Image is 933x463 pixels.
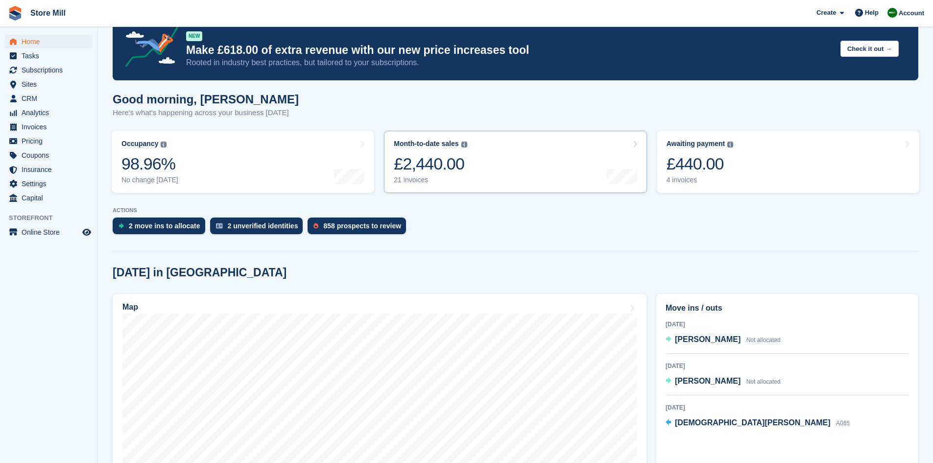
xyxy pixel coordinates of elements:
a: 2 unverified identities [210,218,308,239]
img: icon-info-grey-7440780725fd019a000dd9b08b2336e03edf1995a4989e88bcd33f0948082b44.svg [161,142,167,147]
img: icon-info-grey-7440780725fd019a000dd9b08b2336e03edf1995a4989e88bcd33f0948082b44.svg [727,142,733,147]
div: [DATE] [666,320,909,329]
p: Rooted in industry best practices, but tailored to your subscriptions. [186,57,833,68]
span: Create [816,8,836,18]
a: 2 move ins to allocate [113,218,210,239]
a: menu [5,49,93,63]
a: menu [5,63,93,77]
a: Occupancy 98.96% No change [DATE] [112,131,374,193]
div: NEW [186,31,202,41]
h2: [DATE] in [GEOGRAPHIC_DATA] [113,266,287,279]
a: menu [5,225,93,239]
div: £2,440.00 [394,154,467,174]
a: menu [5,35,93,49]
span: A065 [836,420,850,427]
div: 4 invoices [667,176,734,184]
span: Home [22,35,80,49]
a: menu [5,134,93,148]
a: menu [5,163,93,176]
div: 2 unverified identities [228,222,298,230]
div: 98.96% [121,154,178,174]
a: menu [5,106,93,120]
a: menu [5,77,93,91]
button: Check it out → [840,41,899,57]
span: Coupons [22,148,80,162]
span: Tasks [22,49,80,63]
p: Make £618.00 of extra revenue with our new price increases tool [186,43,833,57]
span: Sites [22,77,80,91]
a: menu [5,92,93,105]
div: No change [DATE] [121,176,178,184]
span: Pricing [22,134,80,148]
a: Store Mill [26,5,70,21]
img: move_ins_to_allocate_icon-fdf77a2bb77ea45bf5b3d319d69a93e2d87916cf1d5bf7949dd705db3b84f3ca.svg [119,223,124,229]
a: menu [5,177,93,191]
span: [DEMOGRAPHIC_DATA][PERSON_NAME] [675,418,831,427]
a: [DEMOGRAPHIC_DATA][PERSON_NAME] A065 [666,417,850,430]
span: Not allocated [746,378,781,385]
div: 2 move ins to allocate [129,222,200,230]
span: CRM [22,92,80,105]
span: Analytics [22,106,80,120]
img: stora-icon-8386f47178a22dfd0bd8f6a31ec36ba5ce8667c1dd55bd0f319d3a0aa187defe.svg [8,6,23,21]
div: 858 prospects to review [323,222,401,230]
a: Month-to-date sales £2,440.00 21 invoices [384,131,646,193]
span: Insurance [22,163,80,176]
a: [PERSON_NAME] Not allocated [666,334,781,346]
h2: Move ins / outs [666,302,909,314]
span: [PERSON_NAME] [675,377,741,385]
div: [DATE] [666,362,909,370]
span: Subscriptions [22,63,80,77]
h2: Map [122,303,138,312]
a: menu [5,120,93,134]
img: prospect-51fa495bee0391a8d652442698ab0144808aea92771e9ea1ae160a38d050c398.svg [313,223,318,229]
span: Account [899,8,924,18]
div: [DATE] [666,403,909,412]
p: ACTIONS [113,207,918,214]
img: Angus [887,8,897,18]
h1: Good morning, [PERSON_NAME] [113,93,299,106]
a: menu [5,148,93,162]
div: Occupancy [121,140,158,148]
div: Awaiting payment [667,140,725,148]
span: Not allocated [746,337,781,343]
span: Settings [22,177,80,191]
img: icon-info-grey-7440780725fd019a000dd9b08b2336e03edf1995a4989e88bcd33f0948082b44.svg [461,142,467,147]
p: Here's what's happening across your business [DATE] [113,107,299,119]
div: £440.00 [667,154,734,174]
a: [PERSON_NAME] Not allocated [666,375,781,388]
div: 21 invoices [394,176,467,184]
img: verify_identity-adf6edd0f0f0b5bbfe63781bf79b02c33cf7c696d77639b501bdc392416b5a36.svg [216,223,223,229]
span: Invoices [22,120,80,134]
a: 858 prospects to review [308,218,411,239]
span: Online Store [22,225,80,239]
span: Storefront [9,213,97,223]
div: Month-to-date sales [394,140,458,148]
a: menu [5,191,93,205]
a: Awaiting payment £440.00 4 invoices [657,131,919,193]
img: price-adjustments-announcement-icon-8257ccfd72463d97f412b2fc003d46551f7dbcb40ab6d574587a9cd5c0d94... [117,15,186,71]
span: Help [865,8,879,18]
a: Preview store [81,226,93,238]
span: Capital [22,191,80,205]
span: [PERSON_NAME] [675,335,741,343]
